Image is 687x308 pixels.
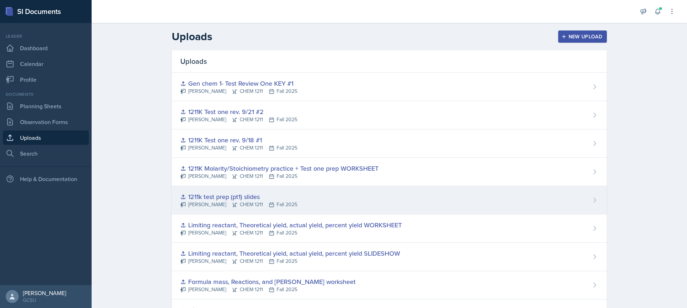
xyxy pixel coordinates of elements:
div: 1211k test prep (pt1) slides [180,192,297,202]
a: Uploads [3,131,89,145]
div: Uploads [172,50,607,73]
div: [PERSON_NAME] CHEM 1211 Fall 2025 [180,144,297,152]
div: 1211K Test one rev. 9/18 #1 [180,135,297,145]
a: Dashboard [3,41,89,55]
div: [PERSON_NAME] [23,289,66,297]
div: [PERSON_NAME] CHEM 1211 Fall 2025 [180,229,402,237]
a: Limiting reactant, Theoretical yield, actual yield, percent yield WORKSHEET [PERSON_NAME]CHEM 121... [172,214,607,243]
div: Gen chem 1- Test Review One KEY #1 [180,79,297,88]
a: Planning Sheets [3,99,89,113]
a: Limiting reactant, Theoretical yield, actual yield, percent yield SLIDESHOW [PERSON_NAME]CHEM 121... [172,243,607,271]
a: Formula mass, Reactions, and [PERSON_NAME] worksheet [PERSON_NAME]CHEM 1211Fall 2025 [172,271,607,299]
a: 1211K Molarity/Stoichiometry practice + Test one prep WORKSHEET [PERSON_NAME]CHEM 1211Fall 2025 [172,158,607,186]
a: 1211k test prep (pt1) slides [PERSON_NAME]CHEM 1211Fall 2025 [172,186,607,214]
div: 1211K Test one rev. 9/21 #2 [180,107,297,117]
div: [PERSON_NAME] CHEM 1211 Fall 2025 [180,87,297,95]
div: Documents [3,91,89,98]
a: 1211K Test one rev. 9/21 #2 [PERSON_NAME]CHEM 1211Fall 2025 [172,101,607,129]
h2: Uploads [172,30,212,43]
a: Calendar [3,57,89,71]
a: Observation Forms [3,115,89,129]
div: Formula mass, Reactions, and [PERSON_NAME] worksheet [180,277,356,286]
a: 1211K Test one rev. 9/18 #1 [PERSON_NAME]CHEM 1211Fall 2025 [172,129,607,158]
a: Profile [3,72,89,87]
div: Limiting reactant, Theoretical yield, actual yield, percent yield WORKSHEET [180,220,402,230]
div: New Upload [563,34,603,39]
div: [PERSON_NAME] CHEM 1211 Fall 2025 [180,257,400,265]
div: [PERSON_NAME] CHEM 1211 Fall 2025 [180,286,356,293]
div: Limiting reactant, Theoretical yield, actual yield, percent yield SLIDESHOW [180,248,400,258]
div: GCSU [23,297,66,304]
a: Gen chem 1- Test Review One KEY #1 [PERSON_NAME]CHEM 1211Fall 2025 [172,73,607,101]
div: [PERSON_NAME] CHEM 1211 Fall 2025 [180,172,379,180]
a: Search [3,146,89,161]
div: Leader [3,33,89,39]
div: 1211K Molarity/Stoichiometry practice + Test one prep WORKSHEET [180,164,379,173]
button: New Upload [558,30,607,43]
div: Help & Documentation [3,172,89,186]
div: [PERSON_NAME] CHEM 1211 Fall 2025 [180,201,297,208]
div: [PERSON_NAME] CHEM 1211 Fall 2025 [180,116,297,123]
